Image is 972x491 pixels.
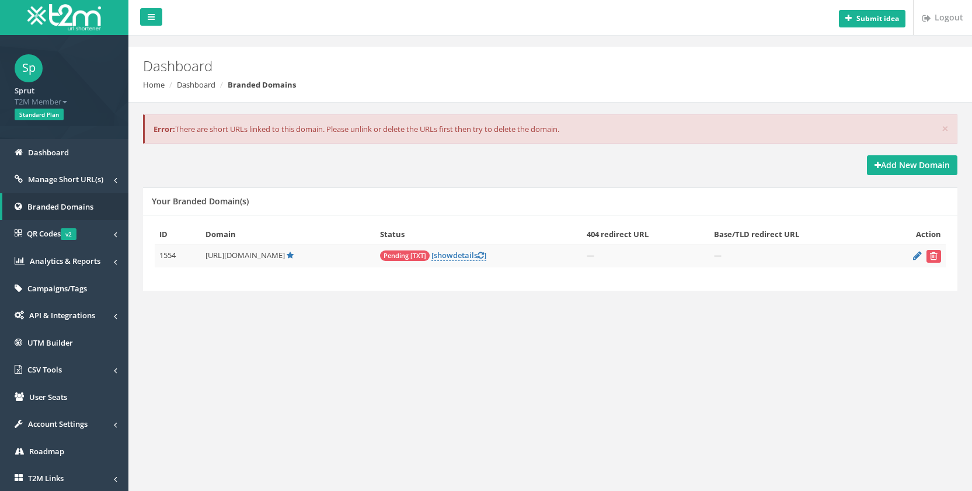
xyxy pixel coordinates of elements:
span: T2M Links [28,473,64,483]
button: × [942,123,949,135]
span: T2M Member [15,96,114,107]
b: Error: [154,124,175,134]
span: show [434,250,453,260]
span: Pending [TXT] [380,250,430,261]
strong: Sprut [15,85,34,96]
th: Domain [201,224,375,245]
span: QR Codes [27,228,76,239]
span: User Seats [29,392,67,402]
span: API & Integrations [29,310,95,321]
td: — [582,245,709,267]
th: 404 redirect URL [582,224,709,245]
a: Add New Domain [867,155,957,175]
b: Submit idea [856,13,899,23]
th: Base/TLD redirect URL [709,224,879,245]
a: Sprut T2M Member [15,82,114,107]
button: Submit idea [839,10,905,27]
a: Dashboard [177,79,215,90]
th: Status [375,224,582,245]
a: Home [143,79,165,90]
a: Default [287,250,294,260]
div: There are short URLs linked to this domain. Please unlink or delete the URLs first then try to de... [143,114,957,144]
td: 1554 [155,245,201,267]
span: UTM Builder [27,337,73,348]
span: Dashboard [28,147,69,158]
span: Account Settings [28,419,88,429]
a: [showdetails] [431,250,486,261]
strong: Add New Domain [875,159,950,170]
strong: Branded Domains [228,79,296,90]
img: T2M [27,4,101,30]
td: — [709,245,879,267]
th: Action [879,224,946,245]
span: Analytics & Reports [30,256,100,266]
th: ID [155,224,201,245]
span: Campaigns/Tags [27,283,87,294]
span: Branded Domains [27,201,93,212]
h2: Dashboard [143,58,819,74]
span: Sp [15,54,43,82]
span: Standard Plan [15,109,64,120]
span: CSV Tools [27,364,62,375]
span: [URL][DOMAIN_NAME] [205,250,285,260]
span: Roadmap [29,446,64,457]
span: v2 [61,228,76,240]
span: Manage Short URL(s) [28,174,103,184]
h5: Your Branded Domain(s) [152,197,249,206]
